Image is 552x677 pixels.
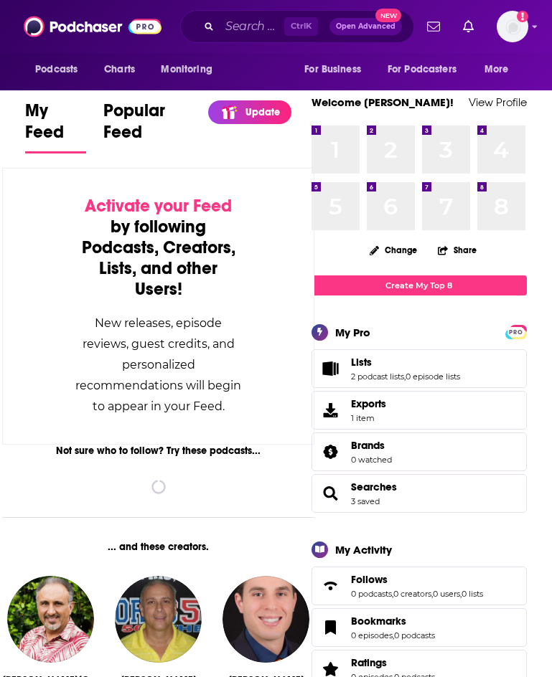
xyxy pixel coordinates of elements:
[351,573,483,586] a: Follows
[95,56,144,83] a: Charts
[25,100,86,151] span: My Feed
[497,11,528,42] button: Show profile menu
[2,541,314,553] div: ... and these creators.
[317,576,345,596] a: Follows
[24,13,162,40] img: Podchaser - Follow, Share and Rate Podcasts
[351,656,387,669] span: Ratings
[497,11,528,42] span: Logged in as Marketing09
[392,589,393,599] span: ,
[517,11,528,22] svg: Add a profile image
[393,589,431,599] a: 0 creators
[351,356,372,369] span: Lists
[304,60,361,80] span: For Business
[223,576,309,663] img: Rob Kendall
[312,567,527,605] span: Follows
[335,326,370,339] div: My Pro
[284,17,318,36] span: Ctrl K
[351,480,397,493] a: Searches
[351,439,392,452] a: Brands
[335,543,392,557] div: My Activity
[180,10,414,43] div: Search podcasts, credits, & more...
[485,60,509,80] span: More
[336,23,396,30] span: Open Advanced
[312,432,527,471] span: Brands
[317,442,345,462] a: Brands
[351,589,392,599] a: 0 podcasts
[85,195,232,217] span: Activate your Feed
[507,326,525,336] a: PRO
[351,615,435,628] a: Bookmarks
[351,397,386,410] span: Exports
[457,14,480,39] a: Show notifications dropdown
[208,100,291,124] a: Update
[394,630,435,640] a: 0 podcasts
[474,56,527,83] button: open menu
[351,371,404,382] a: 2 podcast lists
[312,275,527,295] a: Create My Top 8
[351,615,406,628] span: Bookmarks
[351,356,460,369] a: Lists
[351,656,435,669] a: Ratings
[312,474,527,513] span: Searches
[312,391,527,430] a: Exports
[351,439,385,452] span: Brands
[317,400,345,420] span: Exports
[462,589,483,599] a: 0 lists
[351,573,388,586] span: Follows
[351,496,380,506] a: 3 saved
[361,241,426,259] button: Change
[35,60,78,80] span: Podcasts
[104,60,135,80] span: Charts
[507,327,525,338] span: PRO
[351,455,392,465] a: 0 watched
[2,445,314,457] div: Not sure who to follow? Try these podcasts...
[351,413,386,423] span: 1 item
[433,589,460,599] a: 0 users
[103,100,200,153] a: Popular Feed
[317,483,345,503] a: Searches
[25,100,86,153] a: My Feed
[437,236,477,264] button: Share
[220,15,284,38] input: Search podcasts, credits, & more...
[115,576,202,663] img: Greg Gaston
[393,630,394,640] span: ,
[317,359,345,379] a: Lists
[25,56,96,83] button: open menu
[317,617,345,638] a: Bookmarks
[7,576,94,663] img: J.D. Farag
[460,589,462,599] span: ,
[103,100,200,151] span: Popular Feed
[404,371,406,382] span: ,
[388,60,457,80] span: For Podcasters
[312,608,527,647] span: Bookmarks
[75,196,242,300] div: by following Podcasts, Creators, Lists, and other Users!
[312,95,454,109] a: Welcome [PERSON_NAME]!
[312,349,527,388] span: Lists
[469,95,527,109] a: View Profile
[161,60,212,80] span: Monitoring
[329,18,402,35] button: Open AdvancedNew
[378,56,477,83] button: open menu
[497,11,528,42] img: User Profile
[431,589,433,599] span: ,
[245,106,280,118] p: Update
[151,56,230,83] button: open menu
[406,371,460,382] a: 0 episode lists
[294,56,379,83] button: open menu
[351,630,393,640] a: 0 episodes
[375,9,401,22] span: New
[421,14,446,39] a: Show notifications dropdown
[75,313,242,417] div: New releases, episode reviews, guest credits, and personalized recommendations will begin to appe...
